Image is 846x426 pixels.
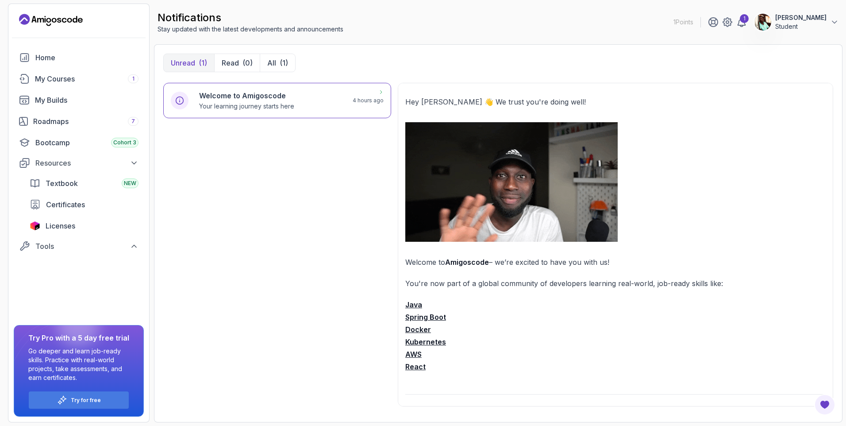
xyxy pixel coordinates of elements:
p: Unread [171,58,195,68]
p: Welcome to – we’re excited to have you with us! [405,256,826,268]
a: courses [14,70,144,88]
button: Open Feedback Button [814,394,835,415]
a: 1 [736,17,747,27]
p: Stay updated with the latest developments and announcements [158,25,343,34]
div: (1) [199,58,207,68]
button: Unread(1) [164,54,214,72]
strong: Amigoscode [445,258,489,267]
span: 1 [132,75,135,82]
span: Certificates [46,199,85,210]
a: builds [14,91,144,109]
a: Spring Boot [405,313,446,321]
a: certificates [24,196,144,213]
p: Go deeper and learn job-ready skills. Practice with real-world projects, take assessments, and ea... [28,347,129,382]
button: user profile image[PERSON_NAME]Student [754,13,839,31]
div: Bootcamp [35,137,138,148]
p: All [267,58,276,68]
a: textbook [24,174,144,192]
button: Read(0) [214,54,260,72]
p: 4 hours ago [353,97,384,104]
p: Your learning journey starts here [199,102,294,111]
span: 7 [131,118,135,125]
a: Landing page [19,13,83,27]
div: 1 [740,14,749,23]
h6: Welcome to Amigoscode [199,90,294,101]
img: jetbrains icon [30,221,40,230]
p: 1 Points [673,18,693,27]
a: Docker [405,325,431,334]
a: bootcamp [14,134,144,151]
span: Licenses [46,221,75,231]
p: Student [775,22,827,31]
p: You're now part of a global community of developers learning real-world, job-ready skills like: [405,277,826,290]
img: Welcome GIF [405,122,618,242]
a: roadmaps [14,112,144,130]
a: Kubernetes [405,337,446,346]
span: Textbook [46,178,78,189]
button: Tools [14,238,144,254]
button: Try for free [28,391,129,409]
p: Read [222,58,239,68]
a: React [405,362,426,371]
div: (0) [242,58,253,68]
p: [PERSON_NAME] [775,13,827,22]
div: Home [35,52,138,63]
div: Roadmaps [33,116,138,127]
button: Resources [14,155,144,171]
a: AWS [405,350,422,359]
a: Java [405,300,422,309]
a: home [14,49,144,66]
img: user profile image [754,14,771,31]
h2: notifications [158,11,343,25]
div: My Courses [35,74,138,84]
span: Cohort 3 [113,139,136,146]
div: (1) [280,58,288,68]
a: licenses [24,217,144,235]
p: Hey [PERSON_NAME] 👋 We trust you're doing well! [405,96,826,108]
button: All(1) [260,54,295,72]
div: Tools [35,241,138,252]
span: NEW [124,180,136,187]
a: Try for free [71,397,101,404]
div: Resources [35,158,138,168]
div: My Builds [35,95,138,105]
